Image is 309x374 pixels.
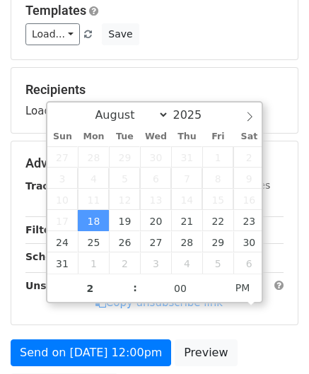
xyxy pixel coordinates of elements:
[140,168,171,189] span: August 6, 2025
[47,146,78,168] span: July 27, 2025
[202,168,233,189] span: August 8, 2025
[109,231,140,252] span: August 26, 2025
[171,146,202,168] span: July 31, 2025
[25,82,284,98] h5: Recipients
[109,168,140,189] span: August 5, 2025
[11,339,171,366] a: Send on [DATE] 12:00pm
[171,231,202,252] span: August 28, 2025
[202,132,233,141] span: Fri
[109,132,140,141] span: Tue
[140,231,171,252] span: August 27, 2025
[233,132,264,141] span: Sat
[25,3,86,18] a: Templates
[202,231,233,252] span: August 29, 2025
[140,132,171,141] span: Wed
[25,280,95,291] strong: Unsubscribe
[233,146,264,168] span: August 2, 2025
[140,189,171,210] span: August 13, 2025
[109,189,140,210] span: August 12, 2025
[233,252,264,274] span: September 6, 2025
[78,132,109,141] span: Mon
[171,252,202,274] span: September 4, 2025
[25,23,80,45] a: Load...
[102,23,139,45] button: Save
[47,132,78,141] span: Sun
[202,146,233,168] span: August 1, 2025
[109,210,140,231] span: August 19, 2025
[47,210,78,231] span: August 17, 2025
[133,274,137,302] span: :
[233,210,264,231] span: August 23, 2025
[78,189,109,210] span: August 11, 2025
[78,210,109,231] span: August 18, 2025
[140,252,171,274] span: September 3, 2025
[78,252,109,274] span: September 1, 2025
[169,108,220,122] input: Year
[78,168,109,189] span: August 4, 2025
[25,82,284,119] div: Loading...
[175,339,237,366] a: Preview
[171,210,202,231] span: August 21, 2025
[140,210,171,231] span: August 20, 2025
[47,274,134,303] input: Hour
[47,168,78,189] span: August 3, 2025
[171,189,202,210] span: August 14, 2025
[78,231,109,252] span: August 25, 2025
[171,168,202,189] span: August 7, 2025
[47,189,78,210] span: August 10, 2025
[202,252,233,274] span: September 5, 2025
[109,146,140,168] span: July 29, 2025
[25,224,62,235] strong: Filters
[233,189,264,210] span: August 16, 2025
[202,210,233,231] span: August 22, 2025
[25,180,73,192] strong: Tracking
[233,231,264,252] span: August 30, 2025
[171,132,202,141] span: Thu
[233,168,264,189] span: August 9, 2025
[238,306,309,374] iframe: Chat Widget
[202,189,233,210] span: August 15, 2025
[47,252,78,274] span: August 31, 2025
[47,231,78,252] span: August 24, 2025
[223,274,262,302] span: Click to toggle
[140,146,171,168] span: July 30, 2025
[25,251,76,262] strong: Schedule
[78,146,109,168] span: July 28, 2025
[109,252,140,274] span: September 2, 2025
[95,296,223,309] a: Copy unsubscribe link
[25,156,284,171] h5: Advanced
[137,274,223,303] input: Minute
